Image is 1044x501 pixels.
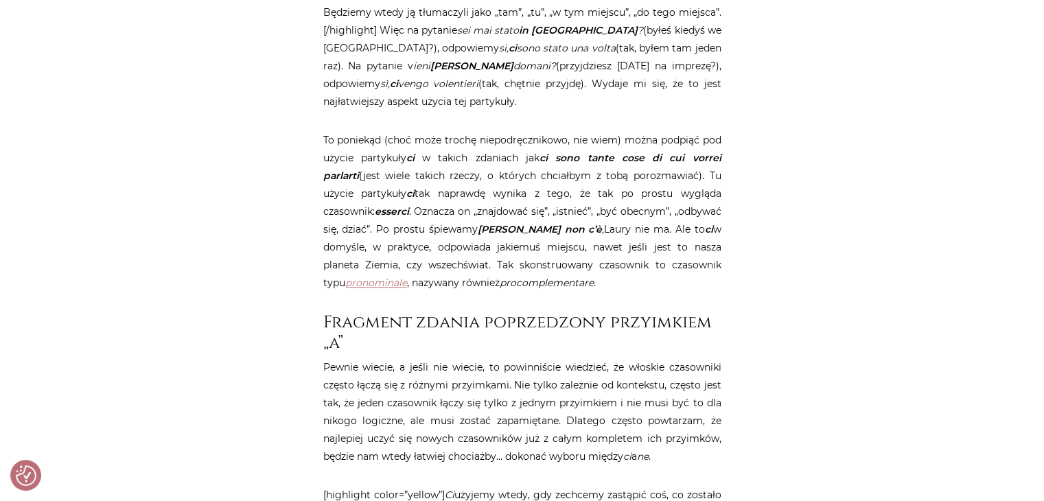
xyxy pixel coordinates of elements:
[430,60,513,72] strong: [PERSON_NAME]
[323,152,721,182] em: ci sono tante cose di cui vorrei parlarti
[499,42,616,54] em: si, sono stato una volta
[323,131,721,292] p: To poniekąd (choć może trochę niepodręcznikowo, nie wiem) można podpiąć pod użycie partykuły w ta...
[519,24,638,36] strong: in [GEOGRAPHIC_DATA]
[323,312,721,353] h3: Fragment zdania poprzedzony przyimkiem „a”
[500,277,594,289] em: procomplementare
[705,223,713,235] em: ci
[457,24,643,36] em: sei mai stato ?
[478,223,605,235] em: ,
[637,450,649,463] em: ne
[16,465,36,486] button: Preferencje co do zgód
[380,78,479,90] em: sì, vengo volentieri
[623,450,631,463] em: ci
[390,78,398,90] strong: ci
[445,489,454,501] em: Ci
[509,42,517,54] strong: ci
[375,205,409,218] em: esserci
[345,277,407,289] a: pronominale
[478,223,603,235] strong: [PERSON_NAME] non c’è
[16,465,36,486] img: Revisit consent button
[406,187,415,200] em: ci
[323,358,721,465] p: Pewnie wiecie, a jeśli nie wiecie, to powinniście wiedzieć, że włoskie czasowniki często łączą si...
[413,60,556,72] em: ieni domani?
[406,152,415,164] em: ci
